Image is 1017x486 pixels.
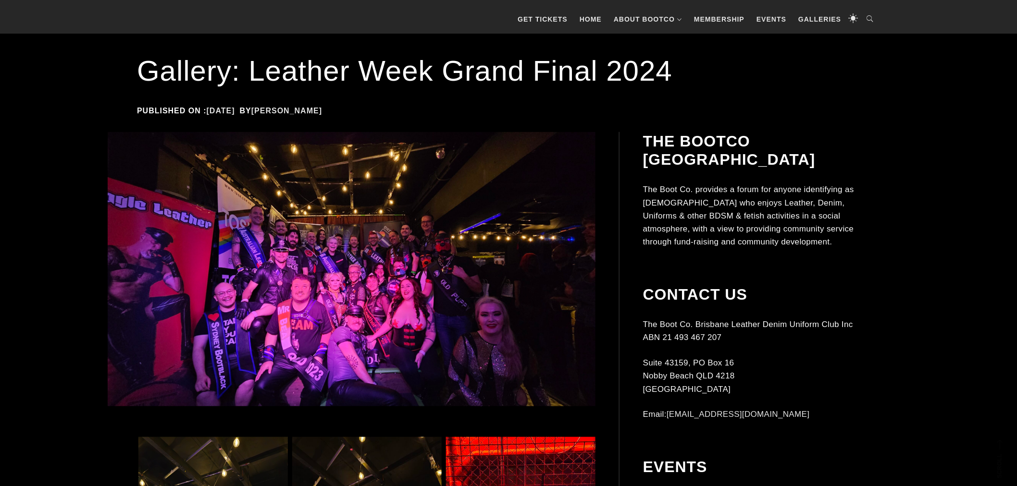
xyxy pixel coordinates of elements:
p: The Boot Co. provides a forum for anyone identifying as [DEMOGRAPHIC_DATA] who enjoys Leather, De... [643,183,879,248]
p: Email: [643,408,879,421]
a: [EMAIL_ADDRESS][DOMAIN_NAME] [667,410,810,419]
h2: Contact Us [643,285,879,304]
p: The Boot Co. Brisbane Leather Denim Uniform Club Inc ABN 21 493 467 207 [643,318,879,344]
a: Home [575,5,607,34]
a: [PERSON_NAME] [251,107,322,115]
h1: Gallery: Leather Week Grand Final 2024 [137,52,880,90]
p: Suite 43159, PO Box 16 Nobby Beach QLD 4218 [GEOGRAPHIC_DATA] [643,356,879,396]
strong: Scroll [996,454,1003,478]
h2: Events [643,458,879,476]
h2: The BootCo [GEOGRAPHIC_DATA] [643,132,879,169]
a: About BootCo [609,5,687,34]
a: Events [752,5,791,34]
a: GET TICKETS [513,5,572,34]
span: by [240,107,327,115]
a: Galleries [794,5,846,34]
a: [DATE] [207,107,235,115]
a: Membership [689,5,749,34]
span: Published on : [137,107,240,115]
